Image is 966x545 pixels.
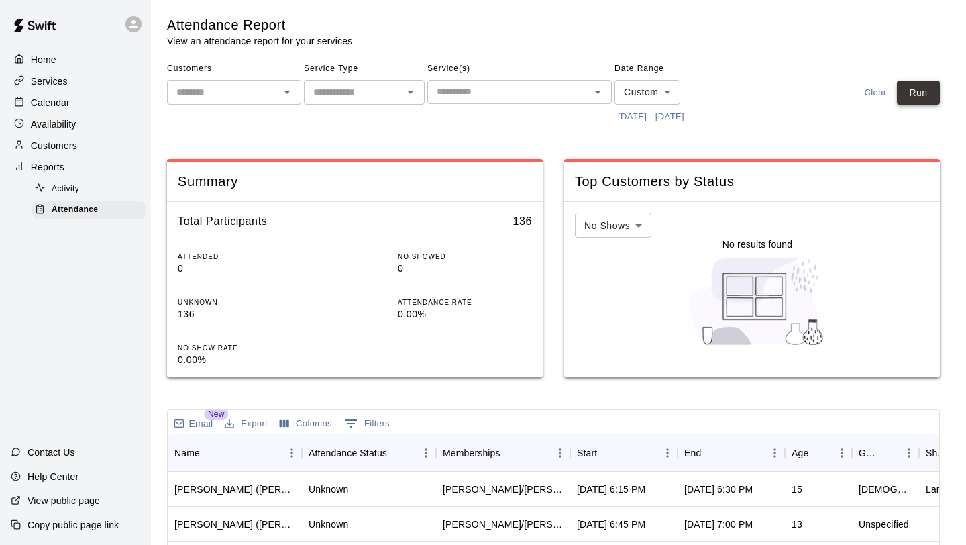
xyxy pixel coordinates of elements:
[32,179,151,199] a: Activity
[304,58,425,80] span: Service Type
[614,58,732,80] span: Date Range
[31,53,56,66] p: Home
[28,518,119,532] p: Copy public page link
[684,517,753,531] div: Aug 12, 2025, 7:00 PM
[167,34,352,48] p: View an attendance report for your services
[852,434,919,472] div: Gender
[174,483,295,496] div: Aidan McGarry (Brian McGarry)
[443,434,500,472] div: Memberships
[28,494,100,507] p: View public page
[513,213,532,230] h6: 136
[899,443,919,463] button: Menu
[31,96,70,109] p: Calendar
[657,443,678,463] button: Menu
[178,297,312,307] p: UNKNOWN
[684,434,701,472] div: End
[854,81,897,105] button: Clear
[309,483,348,496] div: Unknown
[577,483,645,496] div: Aug 12, 2025, 6:15 PM
[701,444,720,462] button: Sort
[443,483,563,496] div: Tom/Mike - Full Year Member Unlimited , Todd/Brad - Full Year Member Unlimited
[577,517,645,531] div: Aug 12, 2025, 6:45 PM
[550,443,570,463] button: Menu
[722,238,792,251] p: No results found
[765,443,785,463] button: Menu
[170,414,216,433] button: Email
[614,107,688,128] button: [DATE] - [DATE]
[189,417,213,430] p: Email
[880,444,899,462] button: Sort
[678,434,785,472] div: End
[178,172,532,191] span: Summary
[174,434,200,472] div: Name
[276,413,335,434] button: Select columns
[11,157,140,177] a: Reports
[588,83,607,101] button: Open
[859,483,912,496] div: Male
[282,443,302,463] button: Menu
[309,517,348,531] div: Unknown
[897,81,940,105] button: Run
[178,353,312,367] p: 0.00%
[926,434,947,472] div: Shirt Size
[28,446,75,459] p: Contact Us
[174,517,295,531] div: Thurston Cohn (Holden Cohn)
[178,262,312,276] p: 0
[221,413,271,434] button: Export
[443,517,563,531] div: Todd/Brad - Full Year Member Unlimited
[398,252,532,262] p: NO SHOWED
[167,16,352,34] h5: Attendance Report
[401,83,420,101] button: Open
[387,444,406,462] button: Sort
[792,483,802,496] div: 15
[11,71,140,91] div: Services
[577,434,597,472] div: Start
[178,213,267,230] h6: Total Participants
[614,80,680,105] div: Custom
[309,434,387,472] div: Attendance Status
[11,114,140,134] a: Availability
[32,199,151,220] a: Attendance
[341,413,393,434] button: Show filters
[436,434,570,472] div: Memberships
[32,201,146,219] div: Attendance
[832,443,852,463] button: Menu
[31,117,76,131] p: Availability
[167,58,301,80] span: Customers
[204,408,228,420] span: New
[597,444,616,462] button: Sort
[32,180,146,199] div: Activity
[575,172,929,191] span: Top Customers by Status
[31,75,68,88] p: Services
[200,444,219,462] button: Sort
[52,203,98,217] span: Attendance
[792,517,802,531] div: 13
[500,444,519,462] button: Sort
[926,483,951,496] div: Large
[398,297,532,307] p: ATTENDANCE RATE
[416,443,436,463] button: Menu
[808,444,827,462] button: Sort
[178,307,312,321] p: 136
[11,136,140,156] a: Customers
[11,93,140,113] a: Calendar
[684,483,753,496] div: Aug 12, 2025, 6:30 PM
[28,470,78,483] p: Help Center
[398,262,532,276] p: 0
[682,251,833,352] img: Nothing to see here
[859,517,909,531] div: Unspecified
[31,160,64,174] p: Reports
[178,343,312,353] p: NO SHOW RATE
[278,83,297,101] button: Open
[859,434,880,472] div: Gender
[52,183,79,196] span: Activity
[11,50,140,70] a: Home
[31,139,77,152] p: Customers
[168,434,302,472] div: Name
[792,434,808,472] div: Age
